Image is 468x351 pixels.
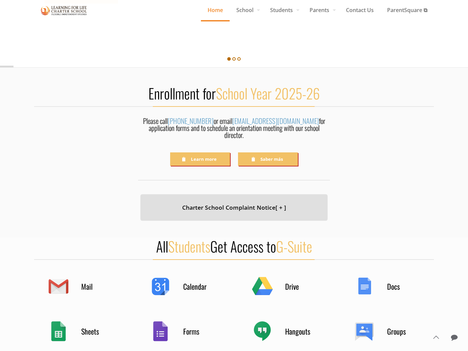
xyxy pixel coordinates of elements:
[120,37,123,46] div: k
[44,24,49,32] div: T
[263,5,303,15] span: Students
[109,24,114,32] div: 2
[183,327,217,336] h4: Forms
[80,24,85,32] div: A
[232,116,319,126] a: [EMAIL_ADDRESS][DOMAIN_NAME]
[238,152,298,165] a: Saber más
[81,327,115,336] h4: Sheets
[159,24,164,32] div: 4
[51,37,55,46] div: w
[101,37,104,46] div: d
[44,10,190,32] a: Our Last Board Meeting: Tuesday, August 26, 2025 @ 4:00PM
[93,37,96,46] div: g
[76,24,78,32] div: ,
[47,37,49,46] div: i
[83,37,86,46] div: n
[164,24,166,32] div: :
[380,5,434,15] span: ParentSquare ⧉
[56,37,60,46] div: B
[118,37,120,46] div: c
[303,5,339,15] span: Parents
[387,282,421,291] h4: Docs
[178,24,183,32] div: P
[115,37,118,46] div: a
[276,236,312,257] span: G-Suite
[387,327,421,336] h4: Groups
[183,282,217,291] h4: Calendar
[125,37,127,46] div: t
[86,37,89,46] div: g
[62,24,67,32] div: d
[114,24,119,32] div: 6
[60,37,62,46] div: o
[75,37,77,46] div: e
[67,37,69,46] div: d
[285,282,319,291] h4: Drive
[77,37,80,46] div: e
[339,5,380,15] span: Contact Us
[82,37,83,46] div: i
[104,37,106,46] div: a
[62,37,65,46] div: a
[90,37,93,46] div: A
[41,5,87,16] img: Home
[170,152,230,165] a: Learn more
[139,24,144,32] div: 5
[81,282,115,291] h4: Mail
[285,327,319,336] h4: Hangouts
[149,203,319,212] h4: Charter School Complaint Notice
[71,24,76,32] div: y
[85,24,90,32] div: u
[49,24,53,32] div: u
[216,83,320,103] span: School Year 2025-26
[95,24,99,32] div: u
[80,37,82,46] div: t
[168,236,210,257] span: Students
[34,84,434,102] h2: Enrollment for
[71,37,75,46] div: M
[99,24,103,32] div: s
[65,37,67,46] div: r
[275,203,286,211] span: [ + ]
[53,24,58,32] div: e
[44,37,127,46] a: View Board Meeting Agenda & Packet
[140,117,328,142] div: Please call or email for application forms and to schedule an orientation meeting with our school...
[123,37,125,46] div: e
[168,116,214,126] a: [PHONE_NUMBER]
[183,24,190,32] div: M
[49,37,51,46] div: e
[134,24,139,32] div: 2
[429,330,443,344] a: Back to top icon
[44,37,47,46] div: V
[119,24,121,32] div: ,
[230,5,263,15] span: School
[107,37,111,46] div: &
[34,237,434,255] h2: All Get Access to
[166,24,172,32] div: 0
[58,24,62,32] div: s
[147,24,156,32] div: @
[124,24,129,32] div: 2
[90,24,95,32] div: g
[172,24,178,32] div: 0
[103,24,107,32] div: t
[201,5,230,15] span: Home
[67,24,71,32] div: a
[129,24,134,32] div: 0
[112,37,115,46] div: P
[98,37,101,46] div: n
[96,37,98,46] div: e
